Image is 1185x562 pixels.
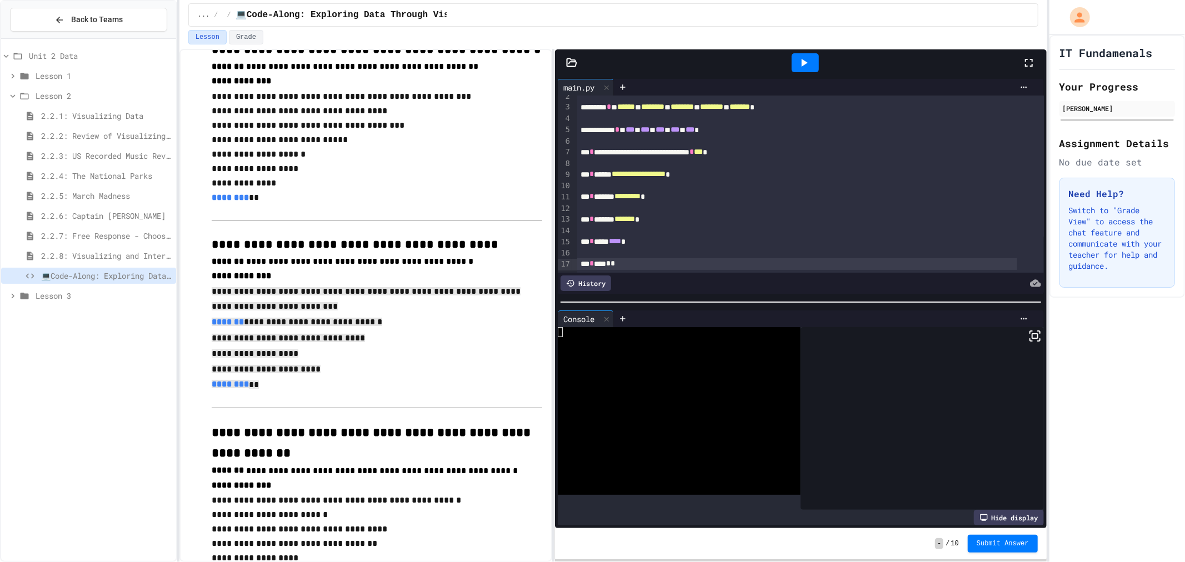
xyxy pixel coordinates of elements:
[558,136,572,147] div: 6
[71,14,123,26] span: Back to Teams
[36,70,172,82] span: Lesson 1
[41,130,172,142] span: 2.2.2: Review of Visualizing Data
[1063,103,1172,113] div: [PERSON_NAME]
[1059,45,1153,61] h1: IT Fundamenals
[41,150,172,162] span: 2.2.3: US Recorded Music Revenue
[188,30,227,44] button: Lesson
[935,538,943,549] span: -
[1058,4,1093,30] div: My Account
[10,8,167,32] button: Back to Teams
[558,124,572,136] div: 5
[558,248,572,259] div: 16
[229,30,263,44] button: Grade
[41,230,172,242] span: 2.2.7: Free Response - Choosing a Visualization
[558,79,614,96] div: main.py
[1069,187,1166,200] h3: Need Help?
[558,237,572,248] div: 15
[29,50,172,62] span: Unit 2 Data
[236,8,503,22] span: 💻Code-Along: Exploring Data Through Visualization
[558,203,572,214] div: 12
[36,290,172,302] span: Lesson 3
[558,91,572,102] div: 2
[558,82,600,93] div: main.py
[41,270,172,282] span: 💻Code-Along: Exploring Data Through Visualization
[561,275,611,291] div: History
[558,192,572,203] div: 11
[951,539,959,548] span: 10
[558,259,572,270] div: 17
[558,180,572,192] div: 10
[41,250,172,262] span: 2.2.8: Visualizing and Interpreting Data Quiz
[41,210,172,222] span: 2.2.6: Captain [PERSON_NAME]
[974,510,1044,525] div: Hide display
[214,11,218,19] span: /
[946,539,949,548] span: /
[558,113,572,124] div: 4
[1059,155,1175,169] div: No due date set
[1059,136,1175,151] h2: Assignment Details
[558,313,600,325] div: Console
[41,170,172,182] span: 2.2.4: The National Parks
[558,310,614,327] div: Console
[227,11,231,19] span: /
[977,539,1029,548] span: Submit Answer
[1069,205,1166,272] p: Switch to "Grade View" to access the chat feature and communicate with your teacher for help and ...
[558,102,572,113] div: 3
[36,90,172,102] span: Lesson 2
[41,110,172,122] span: 2.2.1: Visualizing Data
[558,169,572,181] div: 9
[198,11,210,19] span: ...
[41,190,172,202] span: 2.2.5: March Madness
[558,147,572,158] div: 7
[968,535,1038,553] button: Submit Answer
[558,158,572,169] div: 8
[1059,79,1175,94] h2: Your Progress
[558,214,572,225] div: 13
[558,225,572,237] div: 14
